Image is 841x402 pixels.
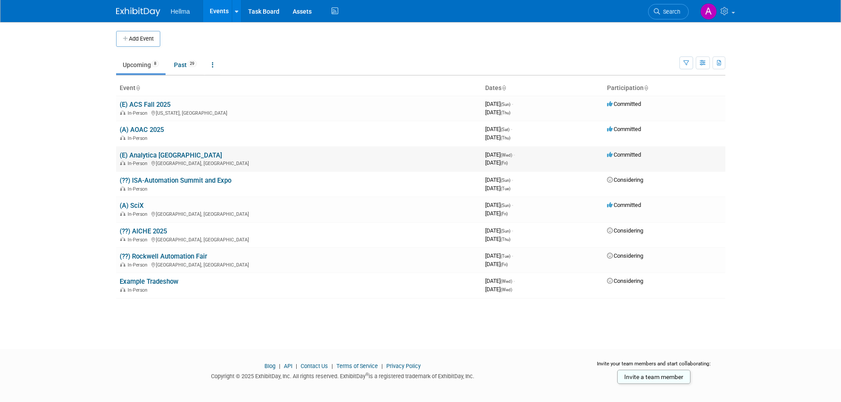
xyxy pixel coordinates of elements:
a: Example Tradeshow [120,278,178,286]
span: (Wed) [501,287,512,292]
a: Sort by Participation Type [644,84,648,91]
span: [DATE] [485,126,512,132]
div: [GEOGRAPHIC_DATA], [GEOGRAPHIC_DATA] [120,210,478,217]
a: (A) AOAC 2025 [120,126,164,134]
span: (Sun) [501,229,510,233]
span: In-Person [128,262,150,268]
div: [GEOGRAPHIC_DATA], [GEOGRAPHIC_DATA] [120,159,478,166]
sup: ® [366,372,369,377]
span: Search [660,8,680,15]
span: (Tue) [501,186,510,191]
span: Committed [607,126,641,132]
img: In-Person Event [120,186,125,191]
a: Invite a team member [617,370,690,384]
span: [DATE] [485,202,513,208]
span: [DATE] [485,261,508,267]
a: Sort by Event Name [136,84,140,91]
span: (Thu) [501,135,510,140]
span: Considering [607,227,643,234]
span: (Sun) [501,178,510,183]
span: Committed [607,151,641,158]
span: (Thu) [501,110,510,115]
span: In-Person [128,161,150,166]
span: - [513,151,515,158]
a: (E) Analytica [GEOGRAPHIC_DATA] [120,151,222,159]
span: (Fri) [501,211,508,216]
div: [US_STATE], [GEOGRAPHIC_DATA] [120,109,478,116]
span: [DATE] [485,278,515,284]
div: [GEOGRAPHIC_DATA], [GEOGRAPHIC_DATA] [120,236,478,243]
span: | [329,363,335,369]
span: | [294,363,299,369]
img: In-Person Event [120,110,125,115]
span: In-Person [128,135,150,141]
span: (Sun) [501,203,510,208]
a: (??) AICHE 2025 [120,227,167,235]
th: Participation [603,81,725,96]
span: [DATE] [485,109,510,116]
img: In-Person Event [120,211,125,216]
span: - [512,101,513,107]
span: [DATE] [485,185,510,192]
span: In-Person [128,186,150,192]
a: (??) Rockwell Automation Fair [120,252,207,260]
span: [DATE] [485,286,512,293]
span: [DATE] [485,210,508,217]
img: In-Person Event [120,262,125,267]
span: Considering [607,252,643,259]
span: - [512,252,513,259]
th: Dates [482,81,603,96]
span: Considering [607,278,643,284]
span: (Sat) [501,127,509,132]
span: (Tue) [501,254,510,259]
span: (Wed) [501,279,512,284]
img: In-Person Event [120,287,125,292]
a: (E) ACS Fall 2025 [120,101,170,109]
a: Past29 [167,56,204,73]
span: [DATE] [485,101,513,107]
span: | [277,363,283,369]
img: In-Person Event [120,135,125,140]
img: Amanda Moreno [700,3,717,20]
a: Search [648,4,689,19]
span: - [512,202,513,208]
th: Event [116,81,482,96]
span: (Fri) [501,262,508,267]
span: In-Person [128,110,150,116]
a: Terms of Service [336,363,378,369]
span: - [513,278,515,284]
button: Add Event [116,31,160,47]
img: ExhibitDay [116,8,160,16]
span: (Wed) [501,153,512,158]
span: Committed [607,202,641,208]
span: [DATE] [485,151,515,158]
span: In-Person [128,211,150,217]
span: - [511,126,512,132]
div: Copyright © 2025 ExhibitDay, Inc. All rights reserved. ExhibitDay is a registered trademark of Ex... [116,370,570,380]
span: (Fri) [501,161,508,165]
span: In-Person [128,287,150,293]
span: - [512,177,513,183]
span: [DATE] [485,227,513,234]
span: Considering [607,177,643,183]
a: Contact Us [301,363,328,369]
span: [DATE] [485,252,513,259]
span: [DATE] [485,159,508,166]
a: API [284,363,292,369]
span: In-Person [128,237,150,243]
div: Invite your team members and start collaborating: [583,360,725,373]
span: [DATE] [485,134,510,141]
a: Upcoming8 [116,56,166,73]
a: (??) ISA-Automation Summit and Expo [120,177,231,184]
a: (A) SciX [120,202,143,210]
img: In-Person Event [120,237,125,241]
span: (Thu) [501,237,510,242]
span: 29 [187,60,197,67]
a: Privacy Policy [386,363,421,369]
span: | [379,363,385,369]
span: [DATE] [485,236,510,242]
a: Sort by Start Date [502,84,506,91]
img: In-Person Event [120,161,125,165]
span: (Sun) [501,102,510,107]
span: Committed [607,101,641,107]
